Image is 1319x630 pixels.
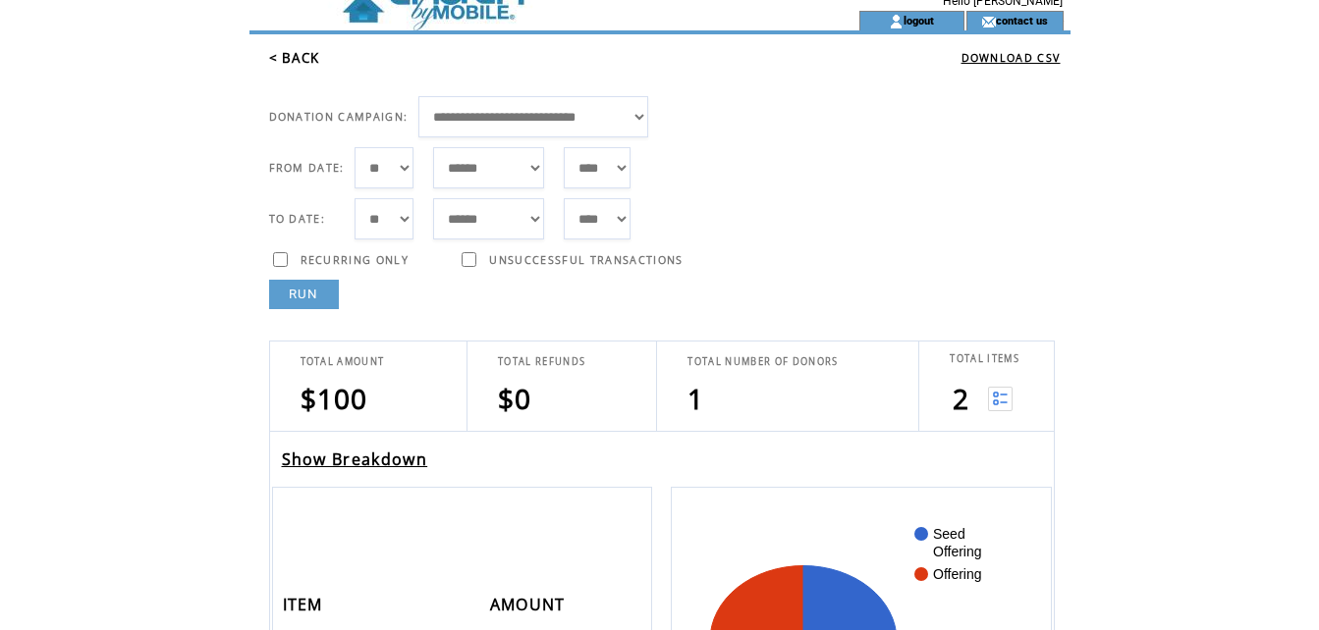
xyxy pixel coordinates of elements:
[950,352,1019,365] span: TOTAL ITEMS
[933,566,982,582] text: Offering
[269,161,345,175] span: FROM DATE:
[988,387,1013,411] img: View list
[962,51,1061,65] a: DOWNLOAD CSV
[283,598,328,609] a: ITEM
[498,380,532,417] span: $0
[301,355,385,368] span: TOTAL AMOUNT
[996,14,1048,26] a: contact us
[889,14,904,29] img: account_icon.gif
[981,14,996,29] img: contact_us_icon.gif
[687,355,838,368] span: TOTAL NUMBER OF DONORS
[269,280,339,309] a: RUN
[282,448,428,470] a: Show Breakdown
[301,380,368,417] span: $100
[498,355,585,368] span: TOTAL REFUNDS
[301,253,410,267] span: RECURRING ONLY
[904,14,934,26] a: logout
[933,526,965,542] text: Seed
[490,589,571,625] span: AMOUNT
[687,380,704,417] span: 1
[269,212,326,226] span: TO DATE:
[953,380,969,417] span: 2
[489,253,683,267] span: UNSUCCESSFUL TRANSACTIONS
[490,598,571,609] a: AMOUNT
[933,544,982,559] text: Offering
[269,110,409,124] span: DONATION CAMPAIGN:
[283,589,328,625] span: ITEM
[269,49,320,67] a: < BACK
